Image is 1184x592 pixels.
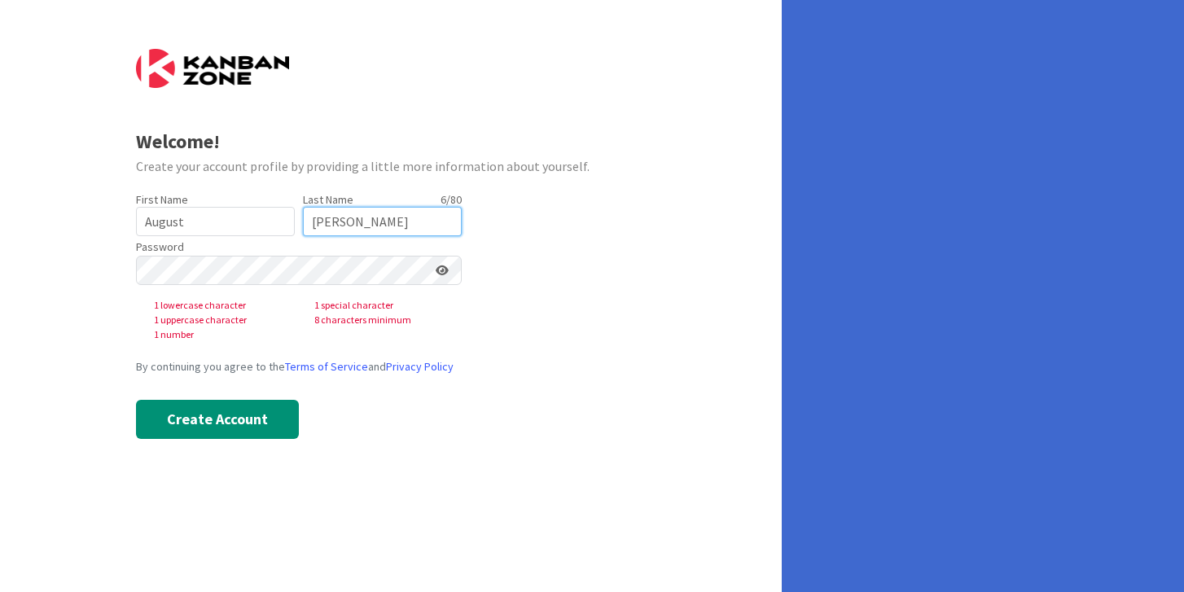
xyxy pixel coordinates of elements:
[141,298,301,313] span: 1 lowercase character
[136,400,299,439] button: Create Account
[136,239,184,256] label: Password
[301,313,462,327] span: 8 characters minimum
[386,359,454,374] a: Privacy Policy
[136,156,647,176] div: Create your account profile by providing a little more information about yourself.
[285,359,368,374] a: Terms of Service
[136,127,647,156] div: Welcome!
[136,358,647,375] div: By continuing you agree to the and
[141,313,301,327] span: 1 uppercase character
[303,192,353,207] label: Last Name
[358,192,462,207] div: 6 / 80
[136,49,289,88] img: Kanban Zone
[141,327,301,342] span: 1 number
[301,298,462,313] span: 1 special character
[136,192,188,207] label: First Name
